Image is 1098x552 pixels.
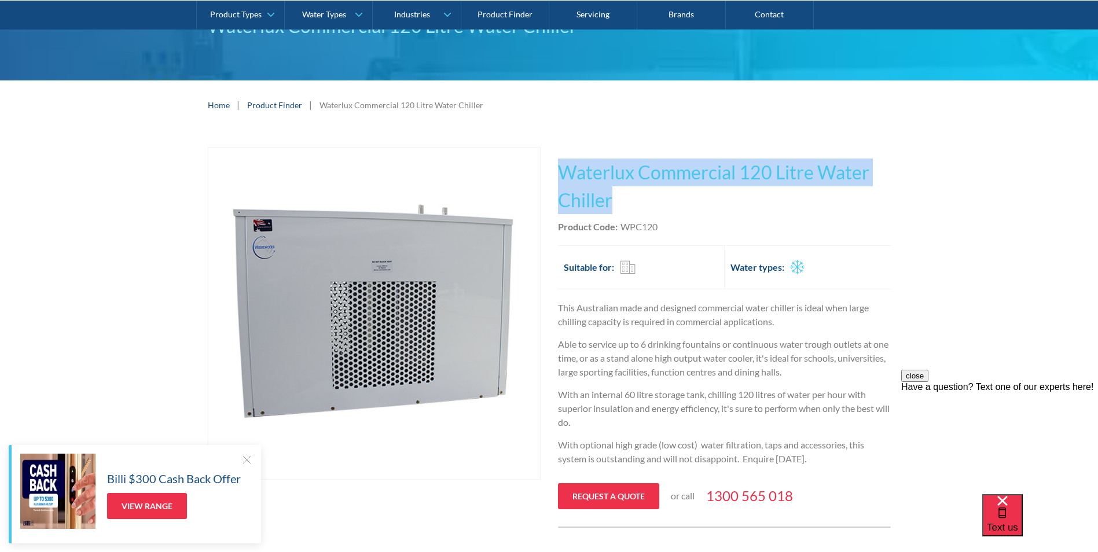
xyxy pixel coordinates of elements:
img: Billi $300 Cash Back Offer [20,454,96,529]
iframe: podium webchat widget prompt [901,370,1098,509]
a: 1300 565 018 [706,485,793,506]
h2: Suitable for: [564,260,614,274]
a: open lightbox [208,147,541,480]
h2: Water types: [730,260,784,274]
a: Product Finder [247,99,302,111]
img: Waterlux Commercial 120 Litre Water Chiller [208,148,540,479]
p: With optional high grade (low cost) water filtration, taps and accessories, this system is outsta... [558,438,891,466]
p: Able to service up to 6 drinking fountains or continuous water trough outlets at one time, or as ... [558,337,891,379]
p: This Australian made and designed commercial water chiller is ideal when large chilling capacity ... [558,301,891,329]
a: Request a quote [558,483,659,509]
p: With an internal 60 litre storage tank, chilling 120 litres of water per hour with superior insul... [558,388,891,429]
a: View Range [107,493,187,519]
div: Waterlux Commercial 120 Litre Water Chiller [320,99,483,111]
div: | [236,98,241,112]
iframe: podium webchat widget bubble [982,494,1098,552]
div: WPC120 [620,220,658,234]
div: Product Types [210,9,262,19]
div: | [308,98,314,112]
h1: Waterlux Commercial 120 Litre Water Chiller [558,159,891,214]
div: Water Types [302,9,346,19]
a: Home [208,99,230,111]
h5: Billi $300 Cash Back Offer [107,470,241,487]
div: Industries [394,9,430,19]
strong: Product Code: [558,221,618,232]
p: or call [671,489,695,503]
